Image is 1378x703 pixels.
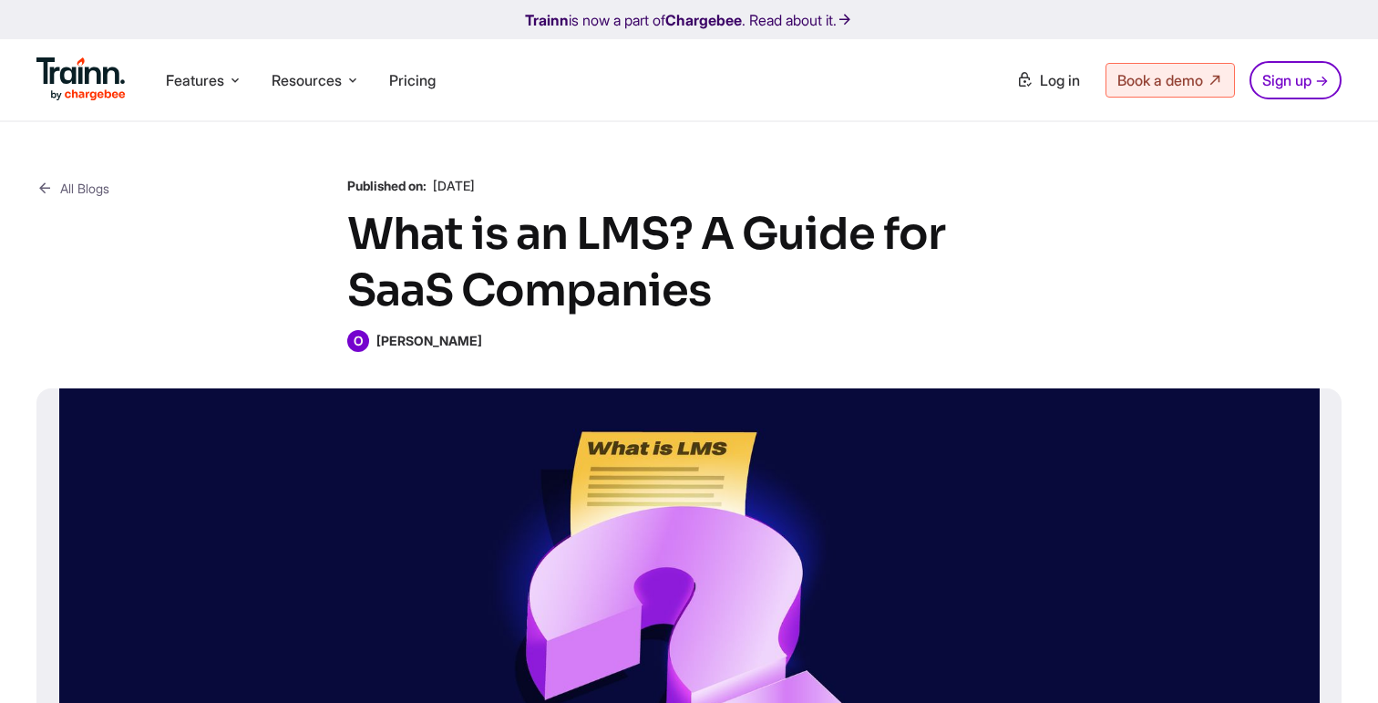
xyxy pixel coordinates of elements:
[36,57,126,101] img: Trainn Logo
[272,70,342,90] span: Resources
[433,178,475,193] span: [DATE]
[525,11,569,29] b: Trainn
[389,71,436,89] a: Pricing
[1117,71,1203,89] span: Book a demo
[1287,615,1378,703] iframe: Chat Widget
[347,178,427,193] b: Published on:
[376,333,482,348] b: [PERSON_NAME]
[166,70,224,90] span: Features
[347,206,1031,319] h1: What is an LMS? A Guide for SaaS Companies
[1040,71,1080,89] span: Log in
[1005,64,1091,97] a: Log in
[665,11,742,29] b: Chargebee
[347,330,369,352] span: O
[1105,63,1235,98] a: Book a demo
[36,177,109,200] a: All Blogs
[1249,61,1342,99] a: Sign up →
